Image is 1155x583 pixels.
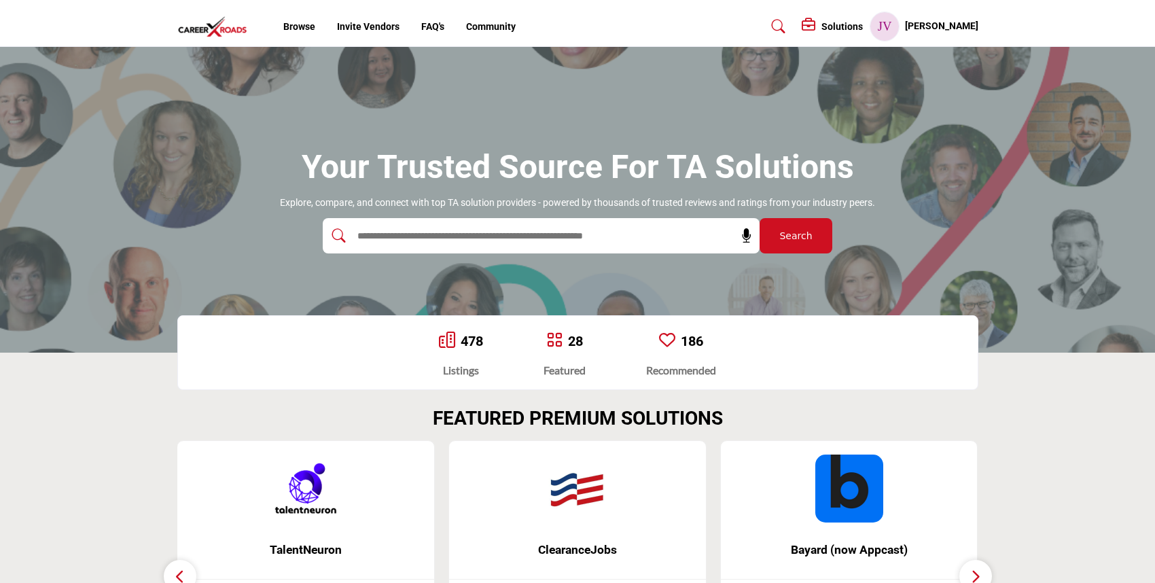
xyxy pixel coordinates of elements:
div: Featured [544,362,586,378]
img: TalentNeuron [272,455,340,523]
a: Community [466,21,516,32]
a: Bayard (now Appcast) [721,532,978,568]
span: Bayard (now Appcast) [741,541,957,559]
div: Solutions [802,18,863,35]
a: 478 [461,333,483,349]
button: Show hide supplier dropdown [870,12,900,41]
h5: [PERSON_NAME] [905,20,978,33]
a: TalentNeuron [177,532,434,568]
b: ClearanceJobs [469,532,686,568]
b: TalentNeuron [198,532,414,568]
a: Invite Vendors [337,21,399,32]
a: Go to Featured [546,332,563,351]
div: Recommended [646,362,716,378]
a: FAQ's [421,21,444,32]
div: Listings [439,362,483,378]
a: Search [758,16,794,37]
button: Search [760,218,832,253]
a: Browse [283,21,315,32]
a: Go to Recommended [659,332,675,351]
b: Bayard (now Appcast) [741,532,957,568]
p: Explore, compare, and connect with top TA solution providers - powered by thousands of trusted re... [280,196,875,210]
span: TalentNeuron [198,541,414,559]
span: ClearanceJobs [469,541,686,559]
a: 28 [568,333,583,349]
h5: Solutions [821,20,863,33]
img: Site Logo [177,16,255,38]
span: Search [779,229,812,243]
a: ClearanceJobs [449,532,706,568]
img: ClearanceJobs [544,455,611,523]
img: Bayard (now Appcast) [815,455,883,523]
a: 186 [681,333,703,349]
h1: Your Trusted Source for TA Solutions [302,146,854,188]
h2: FEATURED PREMIUM SOLUTIONS [433,407,723,430]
